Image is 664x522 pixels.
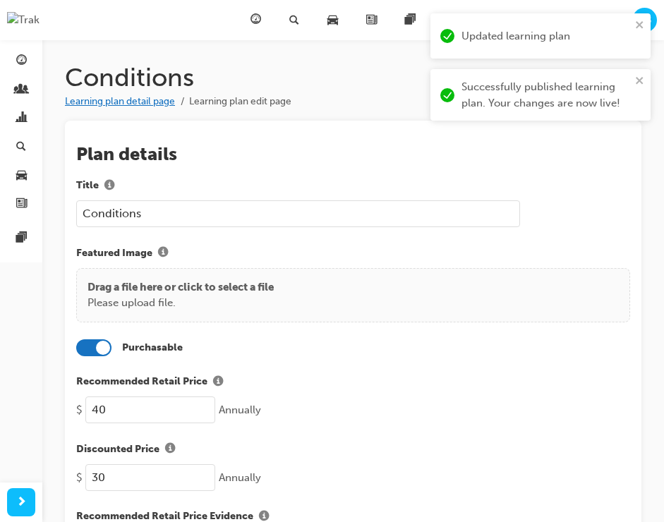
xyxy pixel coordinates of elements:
[16,84,27,97] span: people-icon
[278,6,316,35] a: search-icon
[16,141,26,154] span: search-icon
[394,6,433,35] a: pages-icon
[16,494,27,511] span: next-icon
[87,295,274,311] p: Please upload file.
[289,11,299,29] span: search-icon
[635,75,645,91] button: close
[76,177,630,195] label: Title
[635,19,645,35] button: close
[65,62,641,93] h1: Conditions
[207,373,229,391] button: Recommended Retail Price
[87,279,274,296] p: Drag a file here or click to select a file
[104,181,114,193] span: info-icon
[65,95,175,107] a: Learning plan detail page
[159,440,181,459] button: Discounted Price
[99,177,120,195] button: Title
[76,244,630,262] label: Featured Image
[152,244,174,262] button: Featured Image
[16,112,27,125] span: chart-icon
[16,198,27,211] span: news-icon
[7,12,40,28] img: Trak
[355,6,394,35] a: news-icon
[76,396,630,423] div: $ Annually
[239,6,278,35] a: guage-icon
[76,373,630,391] label: Recommended Retail Price
[158,248,168,260] span: info-icon
[165,444,175,456] span: info-icon
[327,11,338,29] span: car-icon
[76,440,630,459] label: Discounted Price
[366,11,377,29] span: news-icon
[250,11,261,29] span: guage-icon
[16,169,27,182] span: car-icon
[76,268,630,322] div: Drag a file here or click to select a filePlease upload file.
[461,79,631,111] div: Successfully published learning plan. Your changes are now live!
[76,143,630,166] h2: Plan details
[461,28,631,44] div: Updated learning plan
[316,6,355,35] a: car-icon
[122,340,183,356] label: Purchasable
[632,8,657,32] button: RB
[405,11,416,29] span: pages-icon
[189,94,291,110] li: Learning plan edit page
[16,232,27,245] span: pages-icon
[213,377,223,389] span: info-icon
[16,55,27,68] span: guage-icon
[76,464,630,491] div: $ Annually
